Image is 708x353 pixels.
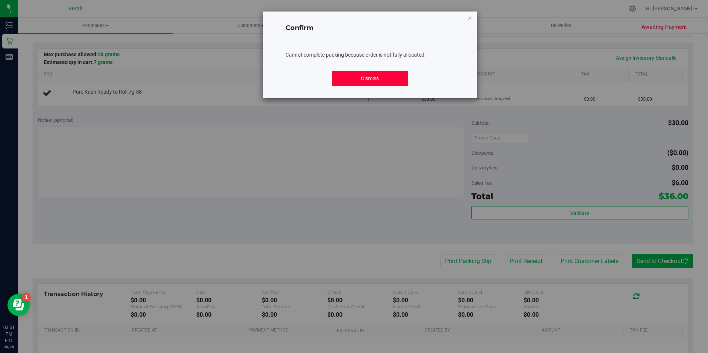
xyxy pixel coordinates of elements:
button: Close modal [467,13,472,22]
button: Dismiss [332,71,408,86]
span: Cannot complete packing because order is not fully allocated. [285,52,426,58]
h4: Confirm [285,23,454,33]
iframe: Resource center [7,294,30,316]
iframe: Resource center unread badge [22,293,31,302]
